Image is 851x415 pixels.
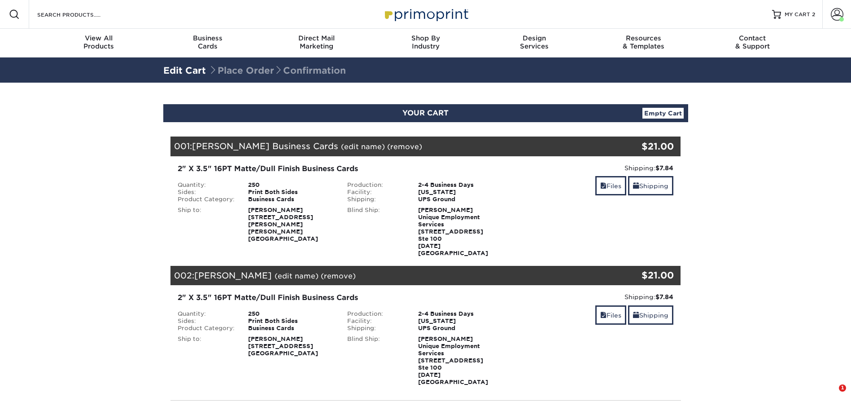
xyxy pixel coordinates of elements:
[44,34,153,50] div: Products
[262,29,371,57] a: Direct MailMarketing
[44,34,153,42] span: View All
[171,325,242,332] div: Product Category:
[480,34,589,50] div: Services
[387,142,422,151] a: (remove)
[633,312,639,319] span: shipping
[785,11,810,18] span: MY CART
[248,207,318,242] strong: [PERSON_NAME] [STREET_ADDRESS][PERSON_NAME] [PERSON_NAME][GEOGRAPHIC_DATA]
[418,336,488,385] strong: [PERSON_NAME] Unique Employment Services [STREET_ADDRESS] Ste 100 [DATE][GEOGRAPHIC_DATA]
[595,305,626,325] a: Files
[321,272,356,280] a: (remove)
[655,293,673,300] strong: $7.84
[642,108,684,119] a: Empty Cart
[163,65,206,76] a: Edit Cart
[655,164,673,172] strong: $7.84
[340,318,411,325] div: Facility:
[517,163,674,172] div: Shipping:
[241,325,340,332] div: Business Cards
[170,266,596,286] div: 002:
[371,34,480,50] div: Industry
[628,305,673,325] a: Shipping
[371,29,480,57] a: Shop ByIndustry
[402,109,449,117] span: YOUR CART
[411,181,511,189] div: 2-4 Business Days
[340,181,411,189] div: Production:
[600,182,607,190] span: files
[596,140,674,153] div: $21.00
[600,312,607,319] span: files
[340,189,411,196] div: Facility:
[241,189,340,196] div: Print Both Sides
[171,318,242,325] div: Sides:
[241,196,340,203] div: Business Cards
[589,34,698,50] div: & Templates
[812,11,815,18] span: 2
[241,310,340,318] div: 250
[411,310,511,318] div: 2-4 Business Days
[589,34,698,42] span: Resources
[596,269,674,282] div: $21.00
[411,189,511,196] div: [US_STATE]
[340,310,411,318] div: Production:
[171,196,242,203] div: Product Category:
[381,4,471,24] img: Primoprint
[517,292,674,301] div: Shipping:
[820,384,842,406] iframe: Intercom live chat
[839,384,846,392] span: 1
[171,189,242,196] div: Sides:
[241,181,340,189] div: 250
[44,29,153,57] a: View AllProducts
[595,176,626,195] a: Files
[171,207,242,243] div: Ship to:
[698,34,807,42] span: Contact
[275,272,319,280] a: (edit name)
[340,325,411,332] div: Shipping:
[241,318,340,325] div: Print Both Sides
[411,325,511,332] div: UPS Ground
[209,65,346,76] span: Place Order Confirmation
[171,310,242,318] div: Quantity:
[153,29,262,57] a: BusinessCards
[340,196,411,203] div: Shipping:
[153,34,262,50] div: Cards
[341,142,385,151] a: (edit name)
[698,29,807,57] a: Contact& Support
[418,207,488,256] strong: [PERSON_NAME] Unique Employment Services [STREET_ADDRESS] Ste 100 [DATE][GEOGRAPHIC_DATA]
[633,182,639,190] span: shipping
[411,318,511,325] div: [US_STATE]
[36,9,124,20] input: SEARCH PRODUCTS.....
[480,29,589,57] a: DesignServices
[480,34,589,42] span: Design
[411,196,511,203] div: UPS Ground
[192,141,338,151] span: [PERSON_NAME] Business Cards
[153,34,262,42] span: Business
[589,29,698,57] a: Resources& Templates
[628,176,673,195] a: Shipping
[340,336,411,386] div: Blind Ship:
[171,336,242,357] div: Ship to:
[340,207,411,257] div: Blind Ship:
[262,34,371,42] span: Direct Mail
[248,336,318,357] strong: [PERSON_NAME] [STREET_ADDRESS] [GEOGRAPHIC_DATA]
[170,137,596,156] div: 001:
[194,270,272,280] span: [PERSON_NAME]
[262,34,371,50] div: Marketing
[178,163,504,174] div: 2" X 3.5" 16PT Matte/Dull Finish Business Cards
[171,181,242,189] div: Quantity:
[371,34,480,42] span: Shop By
[698,34,807,50] div: & Support
[178,292,504,303] div: 2" X 3.5" 16PT Matte/Dull Finish Business Cards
